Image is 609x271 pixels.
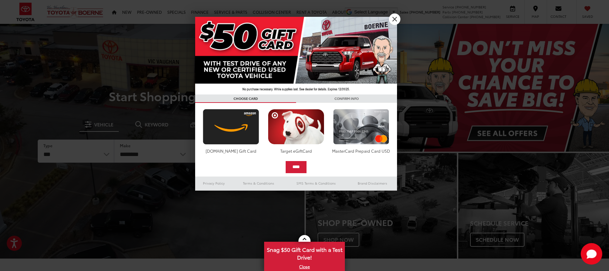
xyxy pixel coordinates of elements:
[201,148,261,154] div: [DOMAIN_NAME] Gift Card
[266,109,326,145] img: targetcard.png
[266,148,326,154] div: Target eGiftCard
[581,243,602,265] button: Toggle Chat Window
[331,148,391,154] div: MasterCard Prepaid Card USD
[284,179,348,187] a: SMS Terms & Conditions
[581,243,602,265] svg: Start Chat
[195,179,233,187] a: Privacy Policy
[233,179,284,187] a: Terms & Conditions
[195,94,296,103] h3: CHOOSE CARD
[195,17,397,94] img: 42635_top_851395.jpg
[201,109,261,145] img: amazoncard.png
[265,242,344,263] span: Snag $50 Gift Card with a Test Drive!
[296,94,397,103] h3: CONFIRM INFO
[348,179,397,187] a: Brand Disclaimers
[331,109,391,145] img: mastercard.png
